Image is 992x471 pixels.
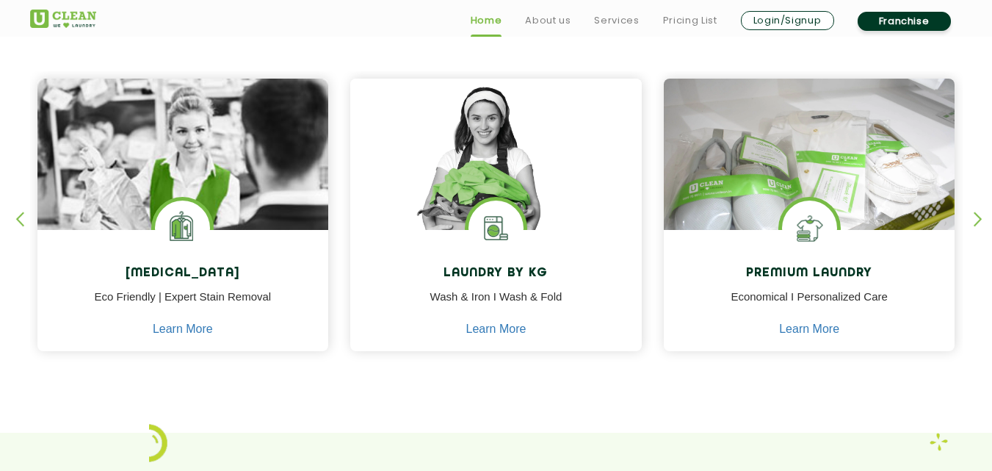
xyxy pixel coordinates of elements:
img: Drycleaners near me [37,79,329,313]
a: Learn More [153,323,213,336]
img: Shoes Cleaning [782,201,837,256]
img: Laundry wash and iron [930,433,948,451]
img: icon_2.png [149,424,167,462]
img: laundry done shoes and clothes [664,79,955,273]
a: Learn More [466,323,526,336]
a: Login/Signup [741,11,834,30]
img: laundry washing machine [468,201,524,256]
h4: Premium Laundry [675,267,944,281]
a: Learn More [779,323,839,336]
img: a girl with laundry basket [350,79,642,273]
img: UClean Laundry and Dry Cleaning [30,10,96,28]
h4: Laundry by Kg [361,267,631,281]
a: Pricing List [663,12,717,29]
p: Eco Friendly | Expert Stain Removal [48,289,318,322]
p: Wash & Iron I Wash & Fold [361,289,631,322]
p: Economical I Personalized Care [675,289,944,322]
h4: [MEDICAL_DATA] [48,267,318,281]
img: Laundry Services near me [155,201,210,256]
a: About us [525,12,571,29]
a: Services [594,12,639,29]
a: Home [471,12,502,29]
a: Franchise [858,12,951,31]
